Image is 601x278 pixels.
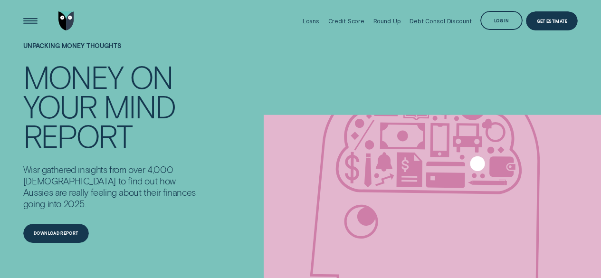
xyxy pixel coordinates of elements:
[23,91,96,121] div: Your
[480,11,523,30] button: Log in
[328,18,365,25] div: Credit Score
[303,18,319,25] div: Loans
[21,11,40,30] button: Open Menu
[23,121,132,150] div: Report
[23,62,123,91] div: Money
[23,164,206,210] p: Wisr gathered insights from over 4,000 [DEMOGRAPHIC_DATA] to find out how Aussies are really feel...
[23,42,206,62] h1: Unpacking money thoughts
[526,11,578,30] a: Get Estimate
[58,11,74,30] img: Wisr
[410,18,471,25] div: Debt Consol Discount
[130,62,172,91] div: On
[23,62,206,150] h4: Money On Your Mind Report
[104,91,175,121] div: Mind
[373,18,401,25] div: Round Up
[23,224,89,243] a: Download report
